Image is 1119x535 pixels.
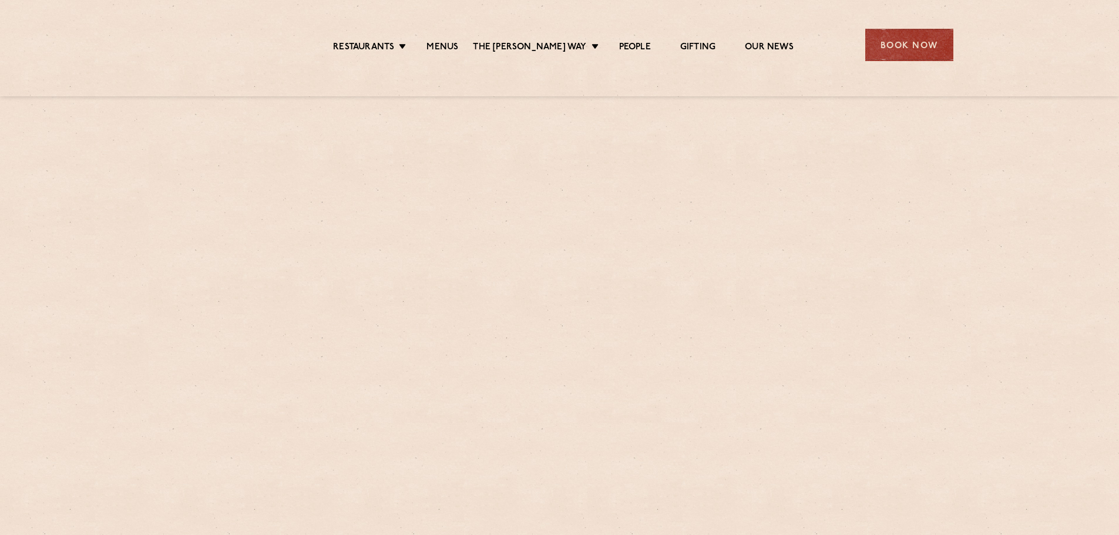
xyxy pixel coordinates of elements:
[333,42,394,55] a: Restaurants
[426,42,458,55] a: Menus
[680,42,715,55] a: Gifting
[473,42,586,55] a: The [PERSON_NAME] Way
[745,42,794,55] a: Our News
[619,42,651,55] a: People
[865,29,953,61] div: Book Now
[166,11,268,79] img: svg%3E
